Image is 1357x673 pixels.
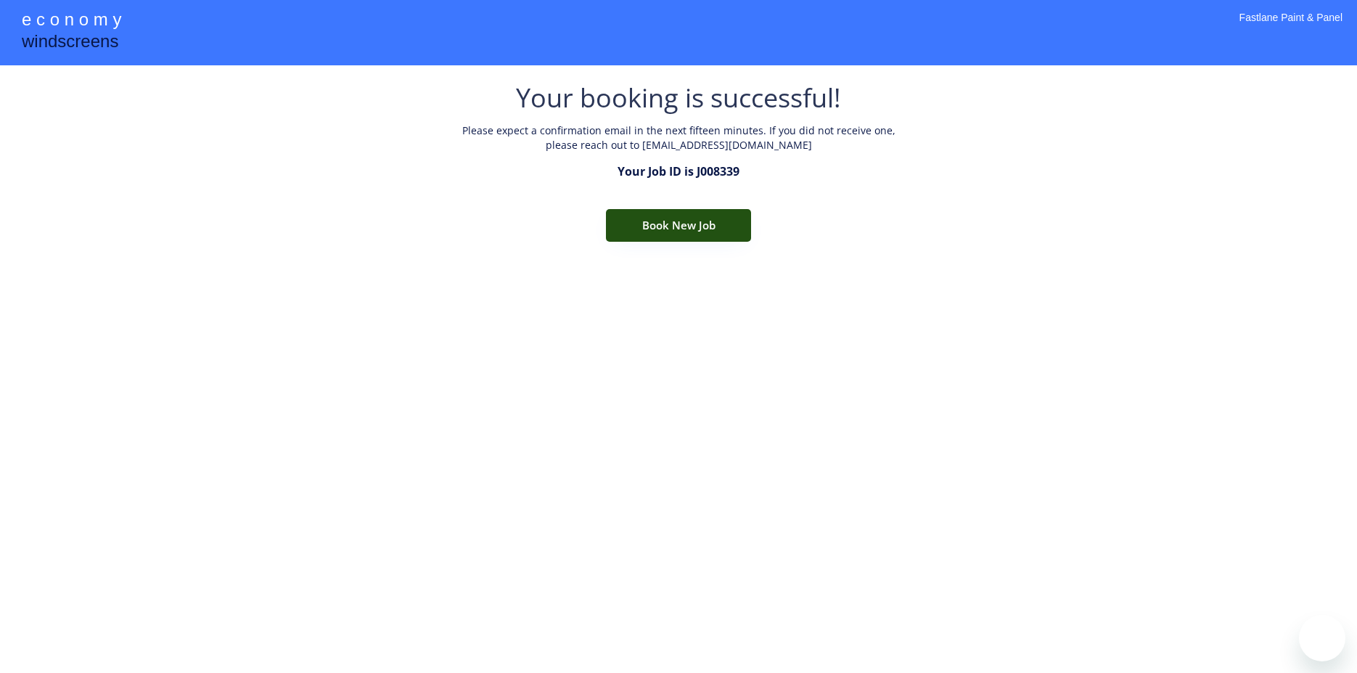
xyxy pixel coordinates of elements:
div: Please expect a confirmation email in the next fifteen minutes. If you did not receive one, pleas... [461,123,896,156]
button: Book New Job [606,209,751,242]
div: Fastlane Paint & Panel [1239,11,1342,44]
div: Your booking is successful! [516,80,841,116]
div: windscreens [22,29,118,57]
div: e c o n o m y [22,7,121,35]
iframe: Button to launch messaging window [1299,615,1345,661]
div: Your Job ID is J008339 [618,163,739,179]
